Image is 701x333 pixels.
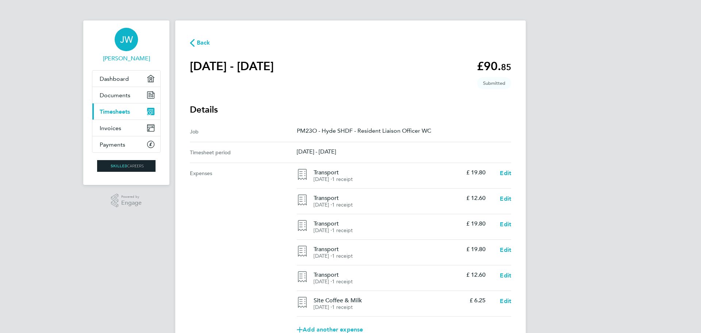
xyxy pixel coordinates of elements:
app-decimal: £90. [477,59,511,73]
a: Edit [500,194,511,203]
h3: Details [190,104,511,116]
a: Documents [92,87,160,103]
p: £ 6.25 [470,297,486,304]
span: 1 receipt [332,176,353,182]
span: Edit [500,298,511,304]
span: 1 receipt [332,279,353,285]
span: JW [120,35,133,44]
span: [DATE] ⋅ [314,202,332,208]
span: Payments [100,141,125,148]
h4: Site Coffee & Milk [314,297,463,304]
h4: Transport [314,194,460,202]
h4: Transport [314,220,460,227]
p: PM23O - Hyde SHDF - Resident Liaison Officer WC [297,127,511,134]
a: JW[PERSON_NAME] [92,28,161,63]
a: Timesheets [92,103,160,120]
a: Payments [92,136,160,152]
h4: Transport [314,169,460,176]
a: Dashboard [92,71,160,87]
span: Edit [500,221,511,228]
nav: Main navigation [83,20,169,185]
span: Dashboard [100,75,129,82]
span: [DATE] ⋅ [314,304,332,310]
h4: Transport [314,246,460,253]
p: £ 19.80 [466,246,486,253]
button: Back [190,38,210,47]
p: £ 19.80 [466,169,486,176]
span: [DATE] ⋅ [314,279,332,285]
span: Back [197,38,210,47]
span: Powered by [121,194,142,200]
p: £ 12.60 [466,271,486,279]
span: 1 receipt [332,304,353,310]
p: £ 19.80 [466,220,486,227]
span: This timesheet is Submitted. [477,77,511,89]
span: Edit [500,272,511,279]
a: Edit [500,271,511,280]
div: Job [190,127,297,136]
a: Powered byEngage [111,194,142,208]
span: Timesheets [100,108,130,115]
span: [DATE] ⋅ [314,227,332,234]
span: 1 receipt [332,227,353,234]
span: 85 [501,62,511,72]
a: Invoices [92,120,160,136]
a: Edit [500,297,511,306]
p: [DATE] - [DATE] [297,148,511,155]
h1: [DATE] - [DATE] [190,59,274,73]
a: Edit [500,169,511,178]
a: Edit [500,246,511,254]
span: 1 receipt [332,202,353,208]
span: Documents [100,92,130,99]
span: Engage [121,200,142,206]
h4: Transport [314,271,460,279]
span: Edit [500,246,511,253]
span: Janine Ward [92,54,161,63]
p: £ 12.60 [466,194,486,202]
span: Invoices [100,125,121,132]
a: Go to home page [92,160,161,172]
img: skilledcareers-logo-retina.png [97,160,156,172]
span: [DATE] ⋅ [314,176,332,182]
span: [DATE] ⋅ [314,253,332,259]
span: Edit [500,170,511,177]
span: Add another expense [297,327,363,333]
div: Timesheet period [190,148,297,157]
span: 1 receipt [332,253,353,259]
span: Edit [500,195,511,202]
a: Edit [500,220,511,229]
